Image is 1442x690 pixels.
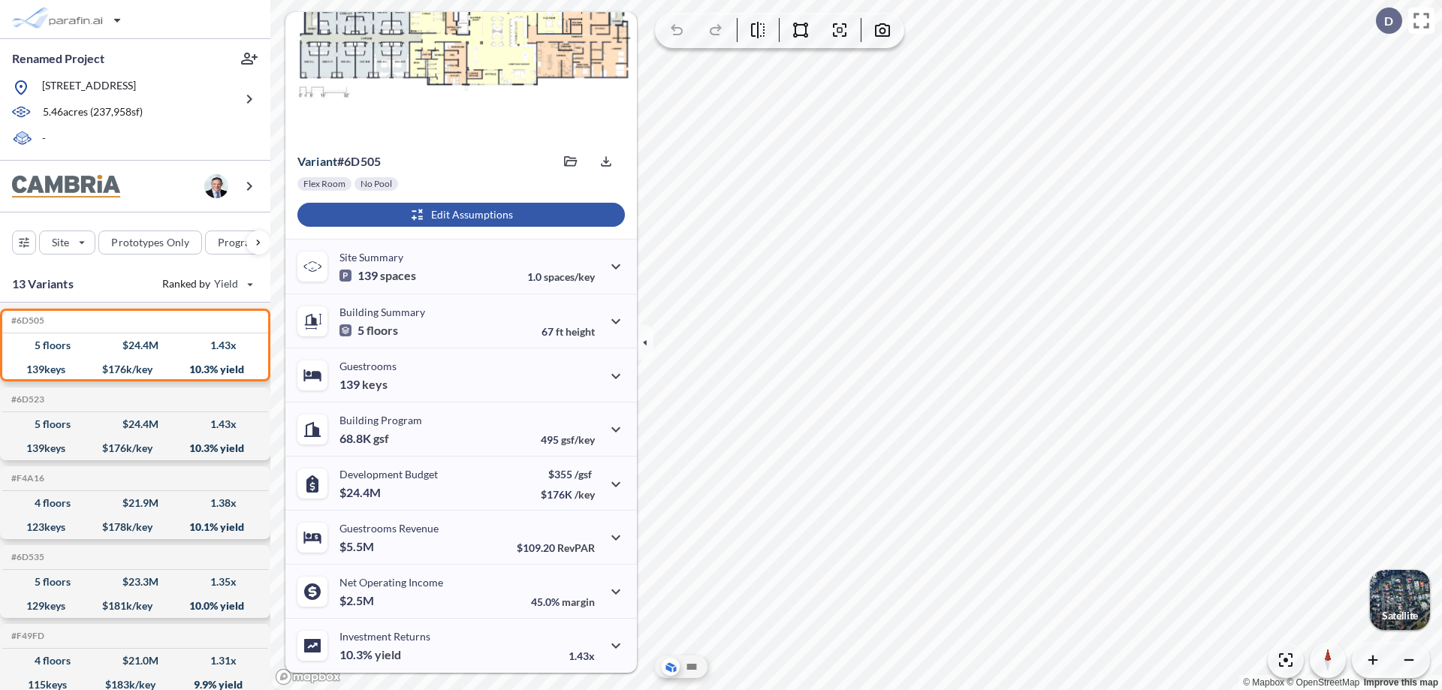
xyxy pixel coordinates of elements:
[339,306,425,318] p: Building Summary
[339,576,443,589] p: Net Operating Income
[275,668,341,685] a: Mapbox homepage
[517,541,595,554] p: $109.20
[8,552,44,562] h5: Click to copy the code
[52,235,69,250] p: Site
[42,78,136,97] p: [STREET_ADDRESS]
[566,325,595,338] span: height
[544,270,595,283] span: spaces/key
[339,414,422,426] p: Building Program
[339,522,439,535] p: Guestrooms Revenue
[205,231,286,255] button: Program
[569,649,595,662] p: 1.43x
[1370,570,1430,630] button: Switcher ImageSatellite
[1382,610,1418,622] p: Satellite
[541,468,595,481] p: $355
[339,251,403,264] p: Site Summary
[575,468,592,481] span: /gsf
[150,272,263,296] button: Ranked by Yield
[297,203,625,227] button: Edit Assumptions
[12,275,74,293] p: 13 Variants
[111,235,189,250] p: Prototypes Only
[380,268,416,283] span: spaces
[12,50,104,67] p: Renamed Project
[683,658,701,676] button: Site Plan
[562,595,595,608] span: margin
[98,231,202,255] button: Prototypes Only
[1384,14,1393,28] p: D
[339,630,430,643] p: Investment Returns
[561,433,595,446] span: gsf/key
[204,174,228,198] img: user logo
[339,647,401,662] p: 10.3%
[360,178,392,190] p: No Pool
[12,175,120,198] img: BrandImage
[575,488,595,501] span: /key
[367,323,398,338] span: floors
[303,178,345,190] p: Flex Room
[531,595,595,608] p: 45.0%
[1370,570,1430,630] img: Switcher Image
[43,104,143,121] p: 5.46 acres ( 237,958 sf)
[541,488,595,501] p: $176K
[1287,677,1359,688] a: OpenStreetMap
[339,431,389,446] p: 68.8K
[339,485,383,500] p: $24.4M
[662,658,680,676] button: Aerial View
[8,631,44,641] h5: Click to copy the code
[339,323,398,338] p: 5
[42,131,46,148] p: -
[541,433,595,446] p: 495
[8,315,44,326] h5: Click to copy the code
[339,377,388,392] p: 139
[373,431,389,446] span: gsf
[527,270,595,283] p: 1.0
[8,394,44,405] h5: Click to copy the code
[557,541,595,554] span: RevPAR
[556,325,563,338] span: ft
[297,154,337,168] span: Variant
[39,231,95,255] button: Site
[362,377,388,392] span: keys
[1243,677,1284,688] a: Mapbox
[339,539,376,554] p: $5.5M
[339,593,376,608] p: $2.5M
[339,268,416,283] p: 139
[542,325,595,338] p: 67
[375,647,401,662] span: yield
[339,468,438,481] p: Development Budget
[297,154,381,169] p: # 6d505
[218,235,260,250] p: Program
[8,473,44,484] h5: Click to copy the code
[214,276,239,291] span: Yield
[1364,677,1438,688] a: Improve this map
[339,360,397,372] p: Guestrooms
